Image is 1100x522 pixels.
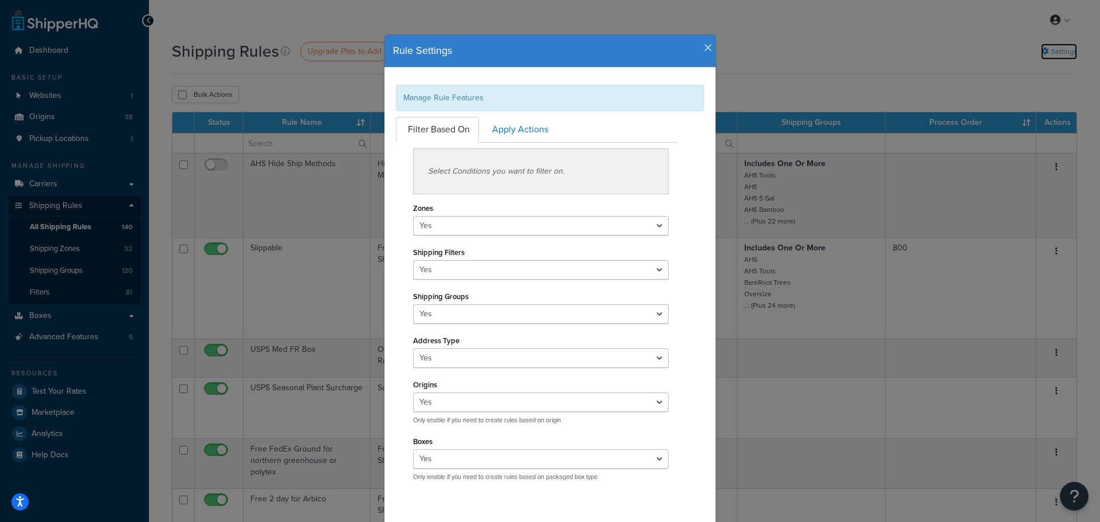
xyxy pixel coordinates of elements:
[413,380,437,389] label: Origins
[413,437,433,446] label: Boxes
[480,117,557,143] a: Apply Actions
[413,473,669,481] p: Only enable if you need to create rules based on packaged box type
[413,336,459,345] label: Address Type
[413,204,433,213] label: Zones
[396,85,704,111] div: Manage Rule Features
[413,416,669,425] p: Only enable if you need to create rules based on origin
[413,248,465,257] label: Shipping Filters
[413,292,469,301] label: Shipping Groups
[396,117,479,143] a: Filter Based On
[393,44,707,58] h4: Rule Settings
[413,148,669,194] div: Select Conditions you want to filter on.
